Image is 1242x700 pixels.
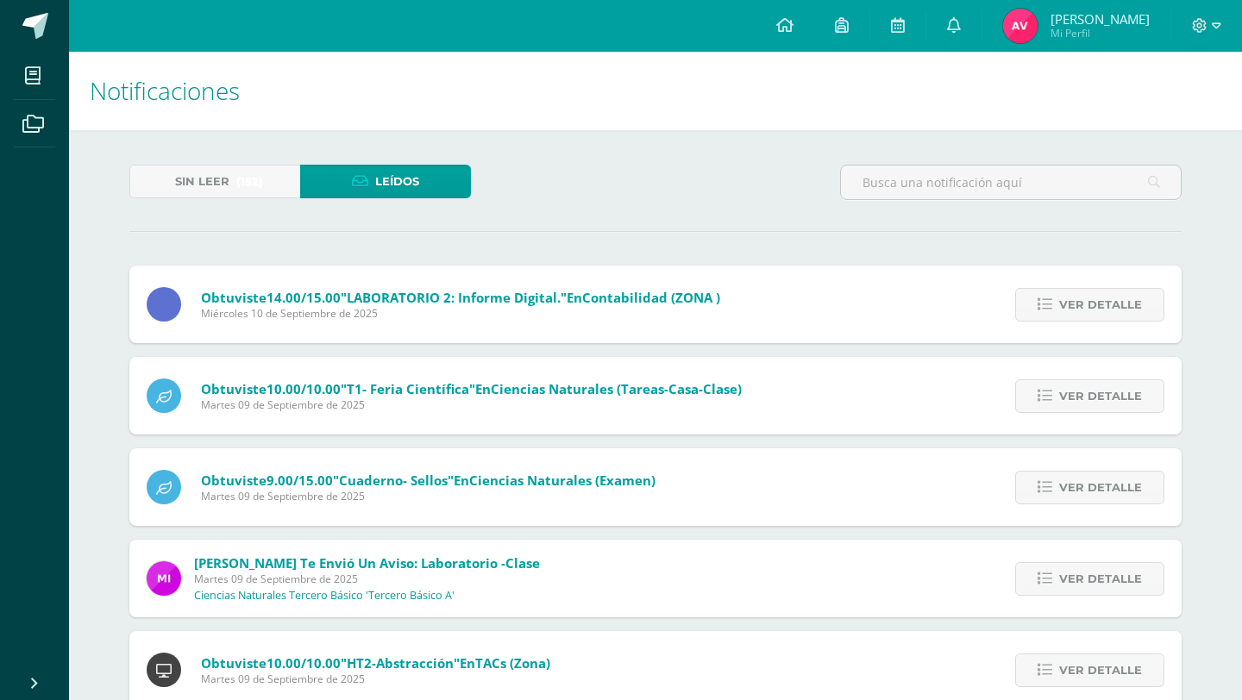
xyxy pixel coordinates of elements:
span: Sin leer [175,166,229,197]
span: Obtuviste en [201,289,720,306]
span: Ver detalle [1059,380,1142,412]
span: Ver detalle [1059,563,1142,595]
span: Ciencias Naturales (examen) [469,472,655,489]
span: Miércoles 10 de Septiembre de 2025 [201,306,720,321]
span: [PERSON_NAME] te envió un aviso: Laboratorio -clase [194,554,540,572]
span: Obtuviste en [201,380,742,397]
img: e71b507b6b1ebf6fbe7886fc31de659d.png [147,561,181,596]
span: Contabilidad (ZONA ) [582,289,720,306]
span: Leídos [375,166,419,197]
span: TACs (Zona) [475,654,550,672]
a: Leídos [300,165,471,198]
span: Ver detalle [1059,472,1142,503]
span: Mi Perfil [1051,26,1150,41]
span: (152) [236,166,263,197]
span: Ciencias Naturales (Tareas-casa-clase) [491,380,742,397]
span: 10.00/10.00 [267,380,341,397]
span: 14.00/15.00 [267,289,341,306]
span: Obtuviste en [201,472,655,489]
span: "LABORATORIO 2: Informe digital." [341,289,567,306]
span: "HT2-Abstracción" [341,654,460,672]
span: Martes 09 de Septiembre de 2025 [201,672,550,686]
input: Busca una notificación aquí [841,166,1181,199]
img: 1512d3cdee8466f26b5a1e2becacf24c.png [1003,9,1038,43]
span: Martes 09 de Septiembre de 2025 [194,572,540,586]
a: Sin leer(152) [129,165,300,198]
span: 10.00/10.00 [267,654,341,672]
span: Martes 09 de Septiembre de 2025 [201,397,742,412]
span: "Cuaderno- sellos" [333,472,454,489]
span: "T1- Feria Científica" [341,380,475,397]
span: 9.00/15.00 [267,472,333,489]
span: Ver detalle [1059,289,1142,321]
span: Obtuviste en [201,654,550,672]
p: Ciencias Naturales Tercero Básico 'Tercero Básico A' [194,589,455,603]
span: Martes 09 de Septiembre de 2025 [201,489,655,503]
span: Notificaciones [90,74,240,107]
span: [PERSON_NAME] [1051,10,1150,28]
span: Ver detalle [1059,654,1142,686]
